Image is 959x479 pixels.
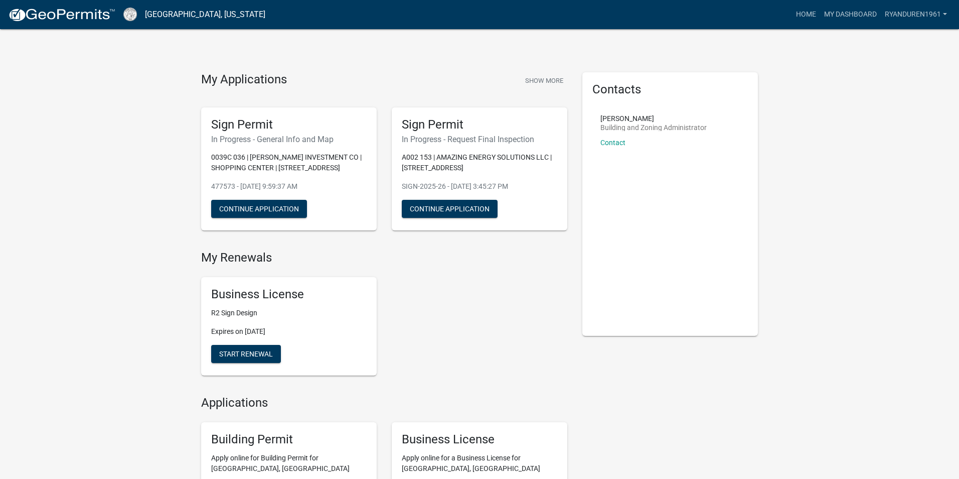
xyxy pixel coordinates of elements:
[145,6,265,23] a: [GEOGRAPHIC_DATA], [US_STATE]
[592,82,748,97] h5: Contacts
[211,152,367,173] p: 0039C 036 | [PERSON_NAME] INVESTMENT CO | SHOPPING CENTER | [STREET_ADDRESS]
[402,181,557,192] p: SIGN-2025-26 - [DATE] 3:45:27 PM
[123,8,137,21] img: Cook County, Georgia
[211,432,367,447] h5: Building Permit
[211,345,281,363] button: Start Renewal
[201,72,287,87] h4: My Applications
[600,115,707,122] p: [PERSON_NAME]
[201,251,567,265] h4: My Renewals
[881,5,951,24] a: ryanduren1961
[402,117,557,132] h5: Sign Permit
[211,181,367,192] p: 477573 - [DATE] 9:59:37 AM
[521,72,567,89] button: Show More
[820,5,881,24] a: My Dashboard
[402,152,557,173] p: A002 153 | AMAZING ENERGY SOLUTIONS LLC | [STREET_ADDRESS]
[402,135,557,144] h6: In Progress - Request Final Inspection
[211,135,367,144] h6: In Progress - General Info and Map
[402,200,498,218] button: Continue Application
[201,396,567,410] h4: Applications
[211,326,367,337] p: Expires on [DATE]
[211,287,367,302] h5: Business License
[211,200,307,218] button: Continue Application
[201,251,567,384] wm-registration-list-section: My Renewals
[219,350,273,358] span: Start Renewal
[600,139,625,147] a: Contact
[211,308,367,318] p: R2 Sign Design
[211,453,367,474] p: Apply online for Building Permit for [GEOGRAPHIC_DATA], [GEOGRAPHIC_DATA]
[600,124,707,131] p: Building and Zoning Administrator
[402,453,557,474] p: Apply online for a Business License for [GEOGRAPHIC_DATA], [GEOGRAPHIC_DATA]
[211,117,367,132] h5: Sign Permit
[792,5,820,24] a: Home
[402,432,557,447] h5: Business License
